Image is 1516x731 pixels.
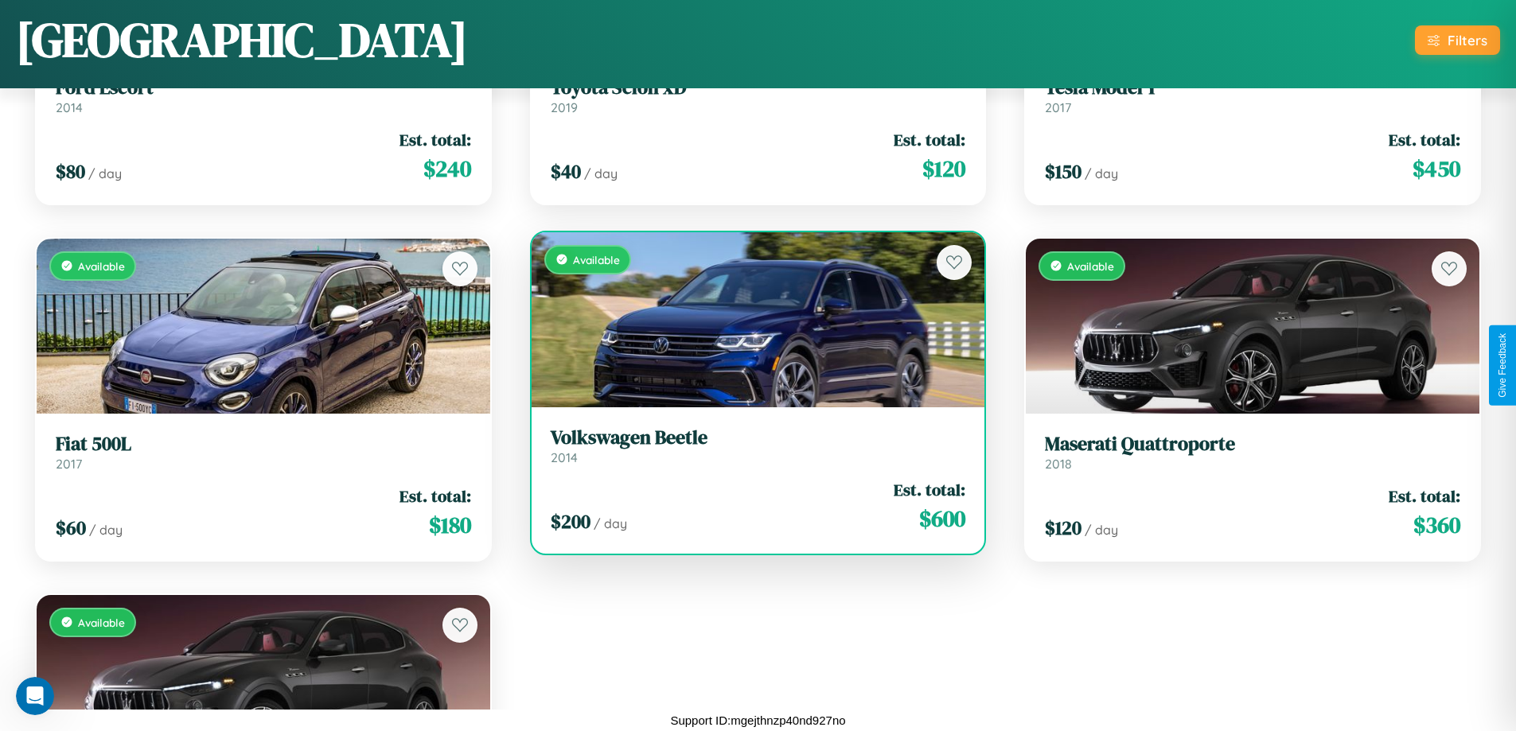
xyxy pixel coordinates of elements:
[56,76,471,99] h3: Ford Escort
[1045,76,1460,99] h3: Tesla Model Y
[551,426,966,449] h3: Volkswagen Beetle
[551,158,581,185] span: $ 40
[56,99,83,115] span: 2014
[1045,433,1460,456] h3: Maserati Quattroporte
[1045,456,1072,472] span: 2018
[399,128,471,151] span: Est. total:
[89,522,123,538] span: / day
[1389,484,1460,507] span: Est. total:
[16,7,468,72] h1: [GEOGRAPHIC_DATA]
[1448,32,1487,49] div: Filters
[56,76,471,115] a: Ford Escort2014
[1045,76,1460,115] a: Tesla Model Y2017
[894,128,965,151] span: Est. total:
[88,165,122,181] span: / day
[670,710,845,731] p: Support ID: mgejthnzp40nd927no
[56,158,85,185] span: $ 80
[594,515,627,531] span: / day
[584,165,618,181] span: / day
[551,426,966,465] a: Volkswagen Beetle2014
[56,433,471,456] h3: Fiat 500L
[551,76,966,115] a: Toyota Scion xD2019
[1413,153,1460,185] span: $ 450
[1045,99,1071,115] span: 2017
[56,433,471,472] a: Fiat 500L2017
[573,253,620,266] span: Available
[1413,509,1460,541] span: $ 360
[1085,522,1118,538] span: / day
[551,449,578,465] span: 2014
[919,503,965,535] span: $ 600
[1067,259,1114,273] span: Available
[1085,165,1118,181] span: / day
[78,259,125,273] span: Available
[1497,333,1508,398] div: Give Feedback
[429,509,471,541] span: $ 180
[894,478,965,501] span: Est. total:
[78,616,125,629] span: Available
[1389,128,1460,151] span: Est. total:
[551,508,590,535] span: $ 200
[1415,25,1500,55] button: Filters
[551,99,578,115] span: 2019
[56,515,86,541] span: $ 60
[16,677,54,715] iframe: Intercom live chat
[1045,515,1081,541] span: $ 120
[56,456,82,472] span: 2017
[1045,433,1460,472] a: Maserati Quattroporte2018
[399,484,471,507] span: Est. total:
[922,153,965,185] span: $ 120
[1045,158,1081,185] span: $ 150
[551,76,966,99] h3: Toyota Scion xD
[423,153,471,185] span: $ 240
